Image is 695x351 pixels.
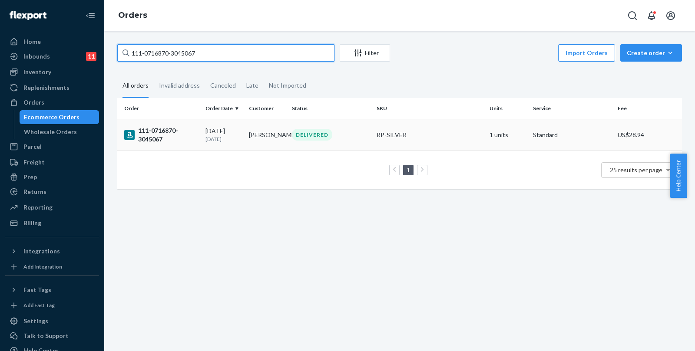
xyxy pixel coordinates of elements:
div: Billing [23,219,41,227]
td: [PERSON_NAME] [245,119,289,151]
input: Search orders [117,44,334,62]
a: Parcel [5,140,99,154]
p: Standard [533,131,611,139]
td: 1 units [486,119,530,151]
span: 25 results per page [610,166,662,174]
div: Ecommerce Orders [24,113,79,121]
a: Wholesale Orders [20,125,99,139]
th: Order Date [202,98,245,119]
a: Orders [118,10,147,20]
ol: breadcrumbs [111,3,154,28]
div: Wholesale Orders [24,128,77,136]
div: Orders [23,98,44,107]
a: Prep [5,170,99,184]
a: Home [5,35,99,49]
a: Billing [5,216,99,230]
a: Freight [5,155,99,169]
div: Prep [23,173,37,181]
p: [DATE] [205,135,242,143]
div: Returns [23,187,46,196]
div: Add Integration [23,263,62,270]
button: Help Center [670,154,687,198]
div: DELIVERED [292,129,332,141]
button: Integrations [5,244,99,258]
button: Close Navigation [82,7,99,24]
div: Inbounds [23,52,50,61]
th: Fee [614,98,682,119]
div: Invalid address [159,74,200,97]
div: Parcel [23,142,42,151]
td: US$28.94 [614,119,682,151]
div: Late [246,74,258,97]
div: Canceled [210,74,236,97]
a: Add Fast Tag [5,300,99,311]
div: RP-SILVER [377,131,483,139]
div: Integrations [23,247,60,256]
button: Open account menu [662,7,679,24]
div: Filter [340,49,390,57]
a: Replenishments [5,81,99,95]
a: Orders [5,95,99,109]
a: Add Integration [5,262,99,272]
div: Customer [249,105,285,112]
div: 11 [86,52,96,61]
button: Open Search Box [624,7,641,24]
a: Ecommerce Orders [20,110,99,124]
a: Settings [5,314,99,328]
div: Settings [23,317,48,325]
button: Create order [620,44,682,62]
th: Units [486,98,530,119]
div: Replenishments [23,83,69,92]
a: Inventory [5,65,99,79]
a: Reporting [5,200,99,214]
div: All orders [122,74,149,98]
th: SKU [373,98,486,119]
a: Talk to Support [5,329,99,343]
div: Inventory [23,68,51,76]
img: Flexport logo [10,11,46,20]
a: Returns [5,185,99,199]
a: Page 1 is your current page [405,166,412,174]
th: Status [288,98,373,119]
div: Add Fast Tag [23,302,55,309]
div: Not Imported [269,74,306,97]
div: Fast Tags [23,285,51,294]
div: Home [23,37,41,46]
div: Freight [23,158,45,167]
th: Service [530,98,614,119]
div: Talk to Support [23,331,69,340]
th: Order [117,98,202,119]
button: Filter [340,44,390,62]
button: Fast Tags [5,283,99,297]
div: Reporting [23,203,53,212]
button: Open notifications [643,7,660,24]
a: Inbounds11 [5,49,99,63]
div: [DATE] [205,127,242,143]
div: Create order [627,49,675,57]
div: 111-0716870-3045067 [124,126,199,144]
button: Import Orders [558,44,615,62]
